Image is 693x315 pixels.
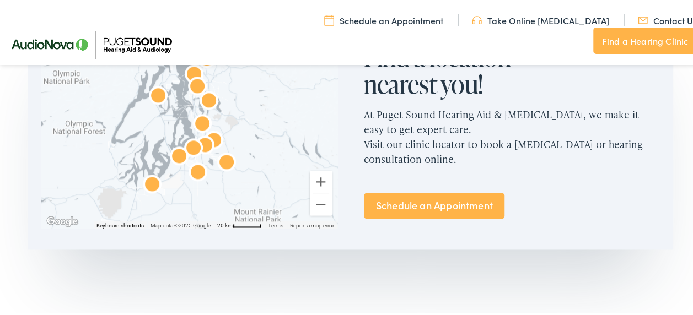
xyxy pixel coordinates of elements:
[290,221,334,227] a: Report a map error
[185,159,211,185] div: AudioNova
[180,134,207,161] div: AudioNova
[189,110,216,137] div: AudioNova
[310,192,332,214] button: Zoom out
[184,73,211,99] div: AudioNova
[214,219,265,227] button: Map Scale: 20 km per 48 pixels
[139,171,165,197] div: AudioNova
[181,61,207,87] div: AudioNova
[364,42,540,96] h2: Find a location nearest you!
[196,87,222,113] div: AudioNova
[364,191,504,217] a: Schedule an Appointment
[324,13,443,25] a: Schedule an Appointment
[213,149,240,175] div: AudioNova
[44,213,80,227] a: Open this area in Google Maps (opens a new window)
[151,221,211,227] span: Map data ©2025 Google
[310,169,332,191] button: Zoom in
[472,13,482,25] img: utility icon
[201,127,227,153] div: AudioNova
[192,132,218,158] div: AudioNova
[145,82,171,108] div: AudioNova
[96,220,144,228] button: Keyboard shortcuts
[268,221,283,227] a: Terms (opens in new tab)
[217,221,233,227] span: 20 km
[166,143,192,169] div: AudioNova
[638,13,648,25] img: utility icon
[324,13,334,25] img: utility icon
[364,96,660,173] p: At Puget Sound Hearing Aid & [MEDICAL_DATA], we make it easy to get expert care. Visit our clinic...
[44,213,80,227] img: Google
[472,13,609,25] a: Take Online [MEDICAL_DATA]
